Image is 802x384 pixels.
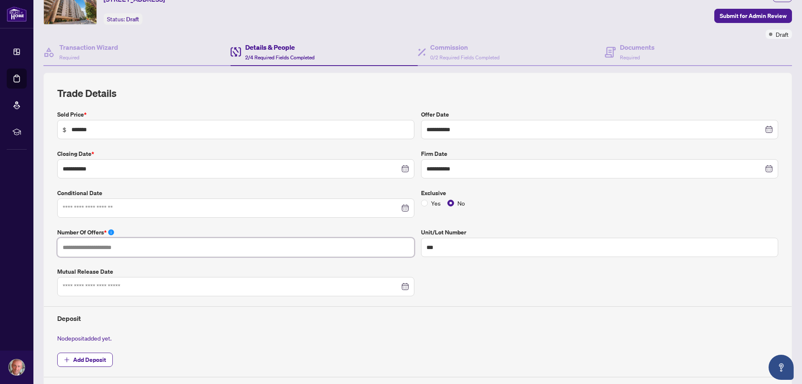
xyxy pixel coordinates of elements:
[454,198,468,208] span: No
[57,334,112,342] span: No deposit added yet.
[421,188,778,198] label: Exclusive
[57,110,414,119] label: Sold Price
[769,355,794,380] button: Open asap
[7,6,27,22] img: logo
[57,353,113,367] button: Add Deposit
[714,9,792,23] button: Submit for Admin Review
[57,149,414,158] label: Closing Date
[428,198,444,208] span: Yes
[57,228,414,237] label: Number of offers
[59,42,118,52] h4: Transaction Wizard
[32,49,75,55] div: Domain Overview
[245,42,315,52] h4: Details & People
[104,13,142,25] div: Status:
[23,48,29,55] img: tab_domain_overview_orange.svg
[245,54,315,61] span: 2/4 Required Fields Completed
[13,13,20,20] img: logo_orange.svg
[23,13,41,20] div: v 4.0.25
[64,357,70,363] span: plus
[620,42,655,52] h4: Documents
[9,359,25,375] img: Profile Icon
[83,48,90,55] img: tab_keywords_by_traffic_grey.svg
[108,229,114,235] span: info-circle
[430,42,500,52] h4: Commission
[126,15,139,23] span: Draft
[421,149,778,158] label: Firm Date
[73,353,106,366] span: Add Deposit
[13,22,20,28] img: website_grey.svg
[57,86,778,100] h2: Trade Details
[57,267,414,276] label: Mutual Release Date
[63,125,66,134] span: $
[57,313,778,323] h4: Deposit
[59,54,79,61] span: Required
[22,22,138,28] div: Domain: [PERSON_NAME][DOMAIN_NAME]
[776,30,789,39] span: Draft
[620,54,640,61] span: Required
[430,54,500,61] span: 0/2 Required Fields Completed
[720,9,787,23] span: Submit for Admin Review
[57,188,414,198] label: Conditional Date
[421,228,778,237] label: Unit/Lot Number
[421,110,778,119] label: Offer Date
[92,49,141,55] div: Keywords by Traffic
